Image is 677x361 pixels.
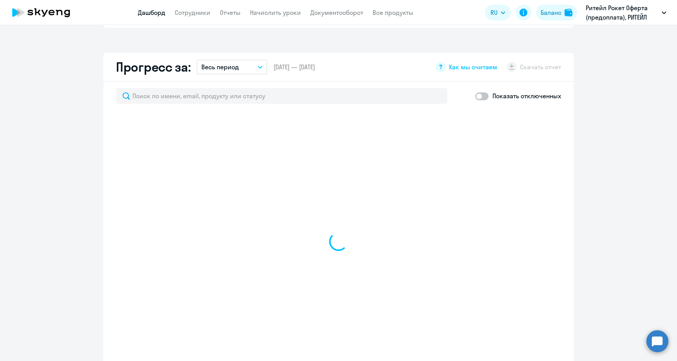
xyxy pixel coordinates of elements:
[273,63,315,71] span: [DATE] — [DATE]
[220,9,241,16] a: Отчеты
[373,9,413,16] a: Все продукты
[541,8,561,17] div: Баланс
[586,3,659,22] p: Ритейл Рокет Оферта (предоплата), РИТЕЙЛ РОКЕТ, ООО
[536,5,577,20] button: Балансbalance
[250,9,301,16] a: Начислить уроки
[485,5,511,20] button: RU
[116,59,190,75] h2: Прогресс за:
[449,63,497,71] span: Как мы считаем
[491,8,498,17] span: RU
[492,91,561,101] p: Показать отключенных
[175,9,210,16] a: Сотрудники
[201,62,239,72] p: Весь период
[197,60,267,74] button: Весь период
[565,9,572,16] img: balance
[138,9,165,16] a: Дашборд
[582,3,670,22] button: Ритейл Рокет Оферта (предоплата), РИТЕЙЛ РОКЕТ, ООО
[310,9,363,16] a: Документооборот
[116,88,447,104] input: Поиск по имени, email, продукту или статусу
